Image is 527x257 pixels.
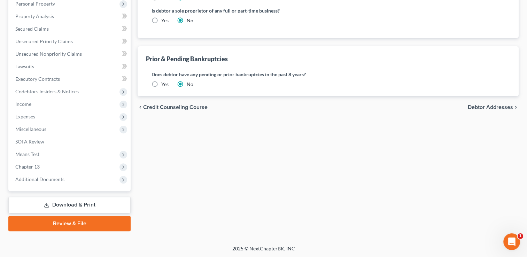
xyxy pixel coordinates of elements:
[10,35,131,48] a: Unsecured Priority Claims
[15,126,46,132] span: Miscellaneous
[138,104,208,110] button: chevron_left Credit Counseling Course
[8,197,131,213] a: Download & Print
[10,23,131,35] a: Secured Claims
[10,60,131,73] a: Lawsuits
[15,164,40,170] span: Chapter 13
[10,135,131,148] a: SOFA Review
[10,10,131,23] a: Property Analysis
[15,101,31,107] span: Income
[161,17,169,24] label: Yes
[468,104,519,110] button: Debtor Addresses chevron_right
[15,13,54,19] span: Property Analysis
[468,104,513,110] span: Debtor Addresses
[152,7,325,14] label: Is debtor a sole proprietor of any full or part-time business?
[15,114,35,119] span: Expenses
[15,76,60,82] span: Executory Contracts
[10,73,131,85] a: Executory Contracts
[138,104,143,110] i: chevron_left
[518,233,523,239] span: 1
[15,1,55,7] span: Personal Property
[187,17,193,24] label: No
[146,55,228,63] div: Prior & Pending Bankruptcies
[187,81,193,88] label: No
[15,26,49,32] span: Secured Claims
[15,63,34,69] span: Lawsuits
[161,81,169,88] label: Yes
[513,104,519,110] i: chevron_right
[8,216,131,231] a: Review & File
[10,48,131,60] a: Unsecured Nonpriority Claims
[143,104,208,110] span: Credit Counseling Course
[15,51,82,57] span: Unsecured Nonpriority Claims
[15,38,73,44] span: Unsecured Priority Claims
[503,233,520,250] iframe: Intercom live chat
[15,151,39,157] span: Means Test
[15,139,44,145] span: SOFA Review
[15,88,79,94] span: Codebtors Insiders & Notices
[152,71,505,78] label: Does debtor have any pending or prior bankruptcies in the past 8 years?
[15,176,64,182] span: Additional Documents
